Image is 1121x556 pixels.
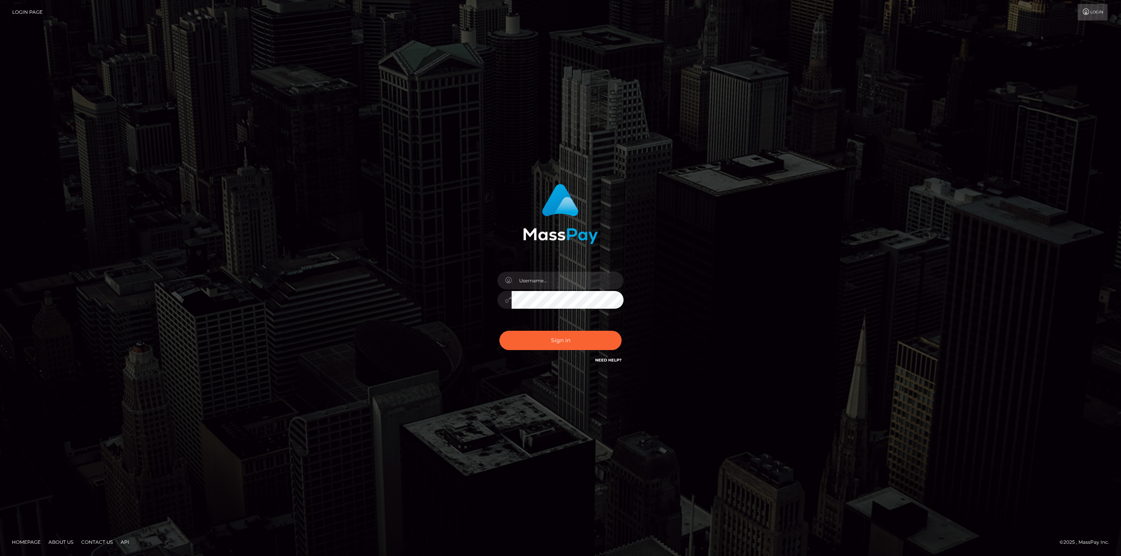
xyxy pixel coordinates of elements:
[499,331,622,350] button: Sign in
[78,536,116,548] a: Contact Us
[1078,4,1108,20] a: Login
[523,184,598,244] img: MassPay Login
[45,536,76,548] a: About Us
[12,4,43,20] a: Login Page
[117,536,132,548] a: API
[1060,538,1115,547] div: © 2025 , MassPay Inc.
[512,272,624,289] input: Username...
[595,358,622,363] a: Need Help?
[9,536,44,548] a: Homepage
